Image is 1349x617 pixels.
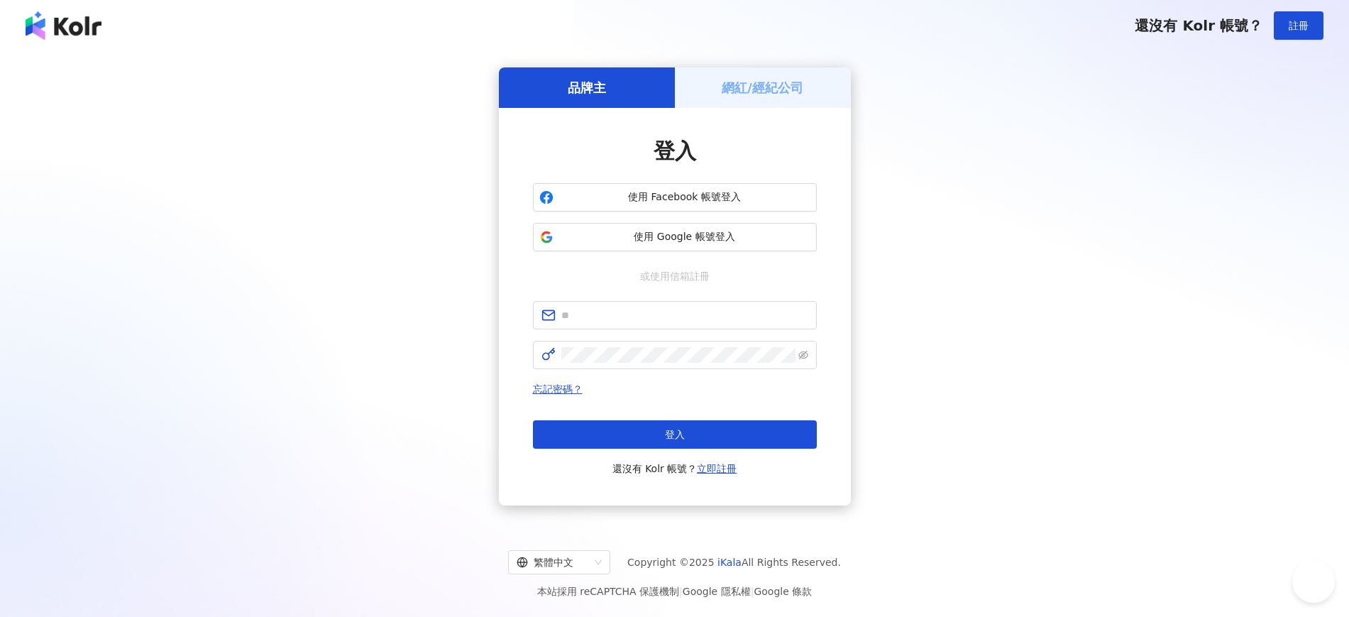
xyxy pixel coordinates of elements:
span: 登入 [665,429,685,440]
button: 註冊 [1274,11,1323,40]
img: logo [26,11,101,40]
a: iKala [717,557,742,568]
span: Copyright © 2025 All Rights Reserved. [627,554,841,571]
span: | [751,586,754,597]
h5: 網紅/經紀公司 [722,79,803,97]
span: 使用 Google 帳號登入 [559,230,810,244]
a: Google 條款 [754,586,812,597]
span: 登入 [654,138,696,163]
span: 註冊 [1289,20,1309,31]
button: 使用 Facebook 帳號登入 [533,183,817,212]
span: eye-invisible [798,350,808,360]
iframe: Help Scout Beacon - Open [1292,560,1335,603]
div: 繁體中文 [517,551,589,574]
span: 使用 Facebook 帳號登入 [559,190,810,204]
button: 使用 Google 帳號登入 [533,223,817,251]
a: 忘記密碼？ [533,383,583,395]
span: 還沒有 Kolr 帳號？ [1135,17,1262,34]
span: 還沒有 Kolr 帳號？ [612,460,737,477]
h5: 品牌主 [568,79,606,97]
a: 立即註冊 [697,463,737,474]
span: | [679,586,683,597]
span: 或使用信箱註冊 [630,268,720,284]
a: Google 隱私權 [683,586,751,597]
span: 本站採用 reCAPTCHA 保護機制 [537,583,812,600]
button: 登入 [533,420,817,449]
